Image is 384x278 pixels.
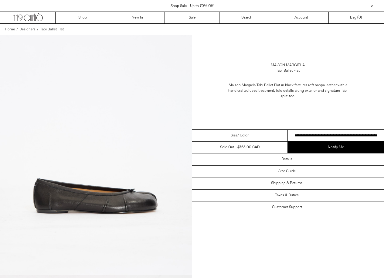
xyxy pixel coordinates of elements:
div: Tabi Ballet Flat [276,68,300,74]
a: Tabi Ballet Flat [40,27,64,32]
span: / Color [237,133,249,138]
a: New In [110,12,165,23]
span: Size [231,133,237,138]
h3: Taxes & Duties [275,193,299,197]
a: Bag () [329,12,383,23]
a: Search [219,12,274,23]
span: 0 [359,15,361,20]
a: Shop Sale - Up to 70% Off [171,4,213,9]
h3: Size Guide [278,169,296,173]
a: Sale [165,12,219,23]
span: ) [359,15,362,20]
span: / [16,27,18,32]
h3: Details [281,157,292,161]
span: / [37,27,39,32]
p: Maison Margiela Tabi Ballet Flat in black features [227,80,348,102]
a: Notify Me [288,142,384,153]
div: $765.00 CAD [237,145,260,150]
a: Account [274,12,329,23]
a: Designers [19,27,36,32]
h3: Shipping & Returns [271,181,303,185]
a: Maison Margiela [271,63,305,68]
a: Shop [56,12,110,23]
img: Corbo-08-09-20249959_1800x1800.jpg [0,35,192,275]
h3: Customer Support [272,205,302,209]
div: Sold out [220,145,234,150]
a: Home [5,27,15,32]
span: soft nappa leather with a hand crafted used treatment, fold details along exterior and signature ... [228,83,348,99]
